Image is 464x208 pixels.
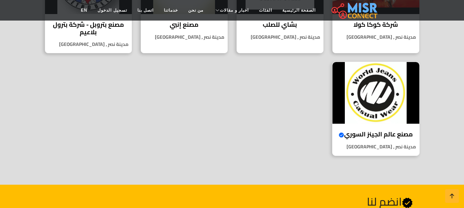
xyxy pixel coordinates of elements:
h4: بشاي للصلب [242,21,318,28]
a: مصنع عالم الجينز السوري مصنع عالم الجينز السوري مدينة نصر , [GEOGRAPHIC_DATA] [328,62,424,156]
svg: Verified account [339,132,344,138]
p: مدينة نصر , [GEOGRAPHIC_DATA] [45,41,132,48]
h4: مصنع إنبي [146,21,223,28]
h4: شركة كوكا كولا [338,21,414,28]
a: تسجيل الدخول [92,4,132,17]
a: الصفحة الرئيسية [277,4,321,17]
p: مدينة نصر , [GEOGRAPHIC_DATA] [141,34,228,41]
a: اتصل بنا [132,4,159,17]
a: اخبار و مقالات [208,4,254,17]
img: main.misr_connect [331,2,377,19]
h4: مصنع بتروبل - شركة بترول بلاعيم [50,21,127,36]
h4: مصنع عالم الجينز السوري [338,131,414,138]
p: مدينة نصر , [GEOGRAPHIC_DATA] [332,143,419,150]
span: اخبار و مقالات [220,7,249,13]
p: مدينة نصر , [GEOGRAPHIC_DATA] [332,34,419,41]
a: الفئات [254,4,277,17]
a: خدماتنا [159,4,183,17]
img: مصنع عالم الجينز السوري [332,62,419,124]
a: من نحن [183,4,208,17]
p: مدينة نصر , [GEOGRAPHIC_DATA] [237,34,324,41]
a: EN [76,4,93,17]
